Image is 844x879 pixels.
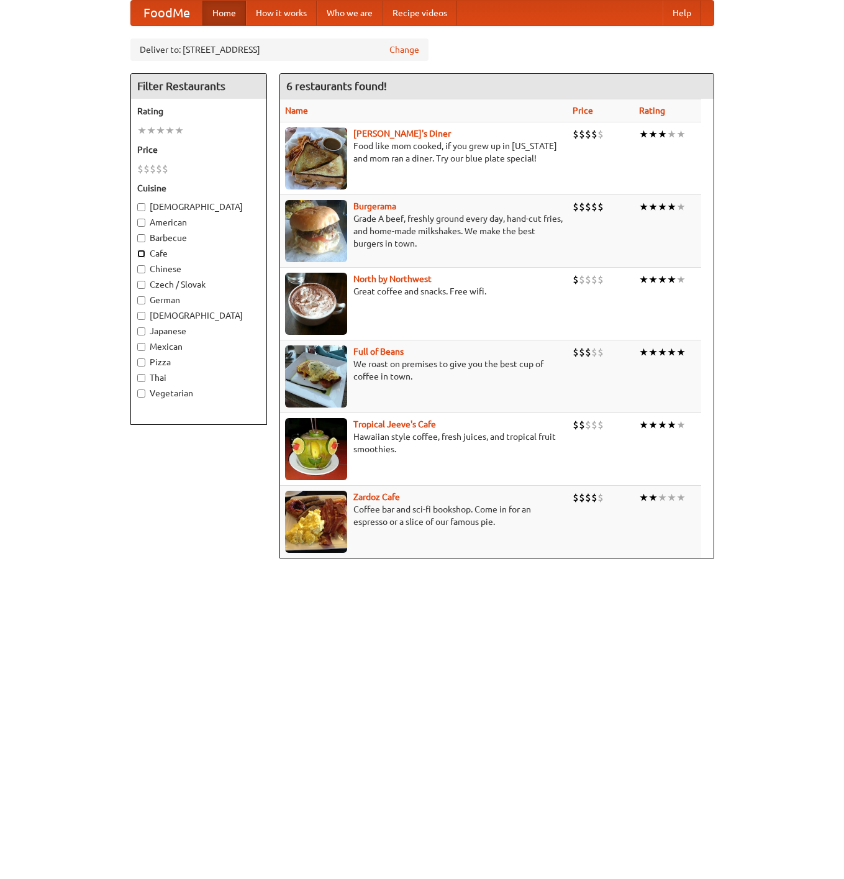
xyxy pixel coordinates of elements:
[137,182,260,194] h5: Cuisine
[137,325,260,337] label: Japanese
[585,345,591,359] li: $
[353,201,396,211] b: Burgerama
[639,127,648,141] li: ★
[285,430,563,455] p: Hawaiian style coffee, fresh juices, and tropical fruit smoothies.
[667,127,676,141] li: ★
[137,234,145,242] input: Barbecue
[246,1,317,25] a: How it works
[285,127,347,189] img: sallys.jpg
[353,419,436,429] a: Tropical Jeeve's Cafe
[573,418,579,432] li: $
[639,418,648,432] li: ★
[573,491,579,504] li: $
[658,273,667,286] li: ★
[676,200,686,214] li: ★
[585,127,591,141] li: $
[137,294,260,306] label: German
[137,343,145,351] input: Mexican
[162,162,168,176] li: $
[137,203,145,211] input: [DEMOGRAPHIC_DATA]
[285,273,347,335] img: north.jpg
[137,263,260,275] label: Chinese
[585,273,591,286] li: $
[597,200,604,214] li: $
[137,356,260,368] label: Pizza
[676,273,686,286] li: ★
[131,1,202,25] a: FoodMe
[147,124,156,137] li: ★
[676,491,686,504] li: ★
[597,127,604,141] li: $
[591,273,597,286] li: $
[667,418,676,432] li: ★
[285,140,563,165] p: Food like mom cooked, if you grew up in [US_STATE] and mom ran a diner. Try our blue plate special!
[143,162,150,176] li: $
[579,200,585,214] li: $
[137,232,260,244] label: Barbecue
[639,106,665,116] a: Rating
[658,418,667,432] li: ★
[648,345,658,359] li: ★
[137,216,260,229] label: American
[137,340,260,353] label: Mexican
[667,491,676,504] li: ★
[658,127,667,141] li: ★
[137,250,145,258] input: Cafe
[573,345,579,359] li: $
[137,358,145,367] input: Pizza
[676,418,686,432] li: ★
[648,273,658,286] li: ★
[353,347,404,357] a: Full of Beans
[676,345,686,359] li: ★
[137,219,145,227] input: American
[137,327,145,335] input: Japanese
[137,309,260,322] label: [DEMOGRAPHIC_DATA]
[137,374,145,382] input: Thai
[285,345,347,408] img: beans.jpg
[165,124,175,137] li: ★
[137,281,145,289] input: Czech / Slovak
[156,162,162,176] li: $
[648,491,658,504] li: ★
[353,492,400,502] a: Zardoz Cafe
[353,129,451,139] a: [PERSON_NAME]'s Diner
[285,200,347,262] img: burgerama.jpg
[353,274,432,284] a: North by Northwest
[639,200,648,214] li: ★
[150,162,156,176] li: $
[591,127,597,141] li: $
[130,39,429,61] div: Deliver to: [STREET_ADDRESS]
[285,503,563,528] p: Coffee bar and sci-fi bookshop. Come in for an espresso or a slice of our famous pie.
[285,212,563,250] p: Grade A beef, freshly ground every day, hand-cut fries, and home-made milkshakes. We make the bes...
[137,124,147,137] li: ★
[591,418,597,432] li: $
[285,106,308,116] a: Name
[137,162,143,176] li: $
[573,273,579,286] li: $
[597,273,604,286] li: $
[175,124,184,137] li: ★
[137,201,260,213] label: [DEMOGRAPHIC_DATA]
[137,143,260,156] h5: Price
[639,273,648,286] li: ★
[573,127,579,141] li: $
[137,312,145,320] input: [DEMOGRAPHIC_DATA]
[285,418,347,480] img: jeeves.jpg
[667,273,676,286] li: ★
[676,127,686,141] li: ★
[585,418,591,432] li: $
[663,1,701,25] a: Help
[579,127,585,141] li: $
[137,387,260,399] label: Vegetarian
[285,285,563,298] p: Great coffee and snacks. Free wifi.
[383,1,457,25] a: Recipe videos
[137,247,260,260] label: Cafe
[597,491,604,504] li: $
[202,1,246,25] a: Home
[639,491,648,504] li: ★
[573,200,579,214] li: $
